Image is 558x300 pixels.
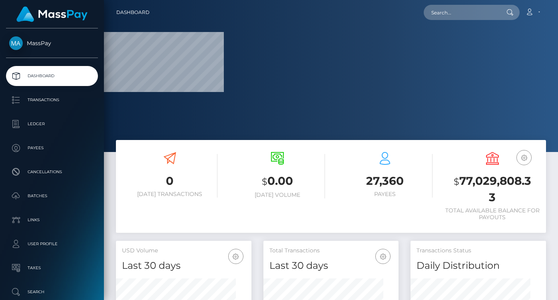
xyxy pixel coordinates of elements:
p: Payees [9,142,95,154]
a: Batches [6,186,98,206]
p: Taxes [9,262,95,274]
h5: Transactions Status [417,247,540,255]
img: MassPay [9,36,23,50]
p: Dashboard [9,70,95,82]
p: Ledger [9,118,95,130]
img: MassPay Logo [16,6,88,22]
small: $ [454,176,459,187]
p: Search [9,286,95,298]
p: Links [9,214,95,226]
p: Batches [9,190,95,202]
a: Dashboard [6,66,98,86]
a: Taxes [6,258,98,278]
input: Search... [424,5,499,20]
p: User Profile [9,238,95,250]
a: Dashboard [116,4,149,21]
a: Cancellations [6,162,98,182]
a: Ledger [6,114,98,134]
h6: Payees [337,191,432,198]
a: Payees [6,138,98,158]
p: Transactions [9,94,95,106]
h3: 0 [122,173,217,189]
h4: Last 30 days [269,259,393,273]
a: Transactions [6,90,98,110]
h4: Daily Distribution [417,259,540,273]
span: MassPay [6,40,98,47]
h5: Total Transactions [269,247,393,255]
h3: 0.00 [229,173,325,190]
h3: 27,360 [337,173,432,189]
h6: [DATE] Volume [229,192,325,198]
h6: [DATE] Transactions [122,191,217,198]
h3: 77,029,808.33 [444,173,540,205]
h6: Total Available Balance for Payouts [444,207,540,221]
h5: USD Volume [122,247,245,255]
a: Links [6,210,98,230]
small: $ [262,176,267,187]
h4: Last 30 days [122,259,245,273]
p: Cancellations [9,166,95,178]
a: User Profile [6,234,98,254]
